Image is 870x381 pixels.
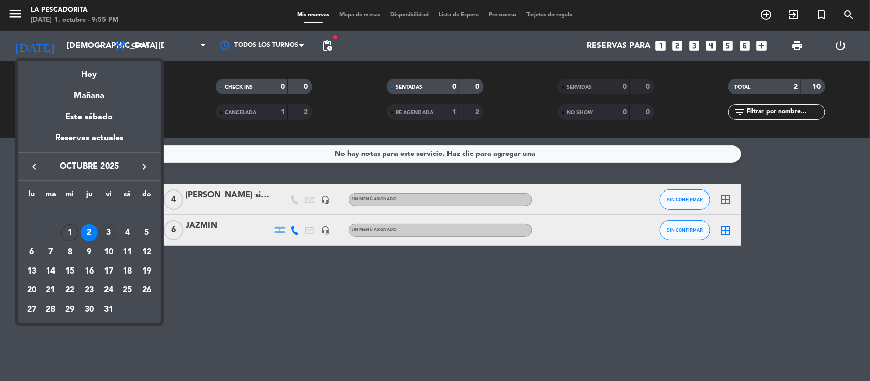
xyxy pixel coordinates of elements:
td: 22 de octubre de 2025 [60,281,80,301]
div: 8 [61,243,78,261]
th: miércoles [60,188,80,204]
td: 17 de octubre de 2025 [99,262,118,281]
div: 16 [81,263,98,280]
div: 14 [42,263,60,280]
div: 5 [138,224,155,241]
div: Reservas actuales [18,131,161,152]
div: 18 [119,263,136,280]
td: 5 de octubre de 2025 [137,223,156,242]
td: 16 de octubre de 2025 [80,262,99,281]
div: 25 [119,282,136,299]
span: octubre 2025 [43,160,135,173]
td: 31 de octubre de 2025 [99,300,118,319]
div: 2 [81,224,98,241]
div: 3 [100,224,117,241]
td: 8 de octubre de 2025 [60,242,80,262]
div: 26 [138,282,155,299]
div: 23 [81,282,98,299]
td: 28 de octubre de 2025 [41,300,61,319]
div: 15 [61,263,78,280]
td: 20 de octubre de 2025 [22,281,41,301]
div: 27 [23,301,40,318]
td: 10 de octubre de 2025 [99,242,118,262]
td: 7 de octubre de 2025 [41,242,61,262]
td: 4 de octubre de 2025 [118,223,138,242]
td: 18 de octubre de 2025 [118,262,138,281]
div: 10 [100,243,117,261]
div: 22 [61,282,78,299]
div: 4 [119,224,136,241]
th: domingo [137,188,156,204]
th: martes [41,188,61,204]
div: 1 [61,224,78,241]
td: OCT. [22,204,156,224]
div: 24 [100,282,117,299]
td: 27 de octubre de 2025 [22,300,41,319]
td: 1 de octubre de 2025 [60,223,80,242]
div: 13 [23,263,40,280]
td: 9 de octubre de 2025 [80,242,99,262]
td: 3 de octubre de 2025 [99,223,118,242]
div: Hoy [18,61,161,81]
div: 6 [23,243,40,261]
div: 20 [23,282,40,299]
td: 15 de octubre de 2025 [60,262,80,281]
div: Este sábado [18,103,161,131]
td: 13 de octubre de 2025 [22,262,41,281]
td: 23 de octubre de 2025 [80,281,99,301]
i: keyboard_arrow_left [28,160,40,173]
div: 19 [138,263,155,280]
div: Mañana [18,81,161,102]
td: 30 de octubre de 2025 [80,300,99,319]
td: 24 de octubre de 2025 [99,281,118,301]
th: jueves [80,188,99,204]
button: keyboard_arrow_right [135,160,153,173]
td: 25 de octubre de 2025 [118,281,138,301]
div: 9 [81,243,98,261]
div: 17 [100,263,117,280]
button: keyboard_arrow_left [25,160,43,173]
td: 2 de octubre de 2025 [80,223,99,242]
div: 12 [138,243,155,261]
i: keyboard_arrow_right [138,160,150,173]
th: lunes [22,188,41,204]
td: 21 de octubre de 2025 [41,281,61,301]
div: 11 [119,243,136,261]
div: 30 [81,301,98,318]
td: 26 de octubre de 2025 [137,281,156,301]
td: 12 de octubre de 2025 [137,242,156,262]
td: 6 de octubre de 2025 [22,242,41,262]
div: 29 [61,301,78,318]
td: 14 de octubre de 2025 [41,262,61,281]
th: sábado [118,188,138,204]
div: 28 [42,301,60,318]
td: 19 de octubre de 2025 [137,262,156,281]
div: 21 [42,282,60,299]
td: 11 de octubre de 2025 [118,242,138,262]
div: 7 [42,243,60,261]
td: 29 de octubre de 2025 [60,300,80,319]
th: viernes [99,188,118,204]
div: 31 [100,301,117,318]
